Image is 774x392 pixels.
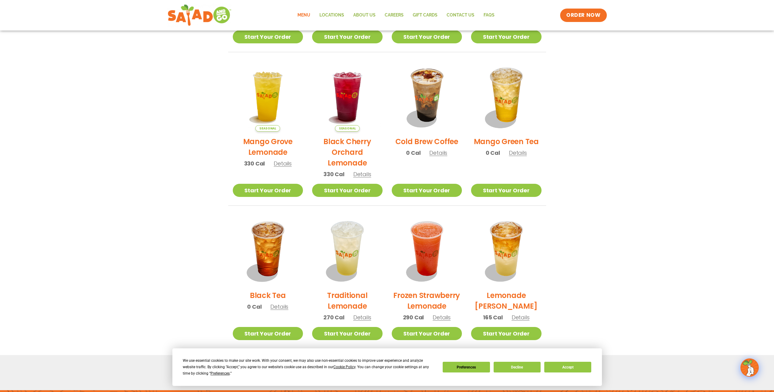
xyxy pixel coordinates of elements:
[312,30,383,43] a: Start Your Order
[233,30,303,43] a: Start Your Order
[471,327,542,340] a: Start Your Order
[293,8,315,22] a: Menu
[486,149,500,157] span: 0 Cal
[483,313,503,321] span: 165 Cal
[471,30,542,43] a: Start Your Order
[474,136,539,147] h2: Mango Green Tea
[392,290,462,311] h2: Frozen Strawberry Lemonade
[471,184,542,197] a: Start Your Order
[167,3,232,27] img: new-SAG-logo-768×292
[255,125,280,132] span: Seasonal
[479,8,499,22] a: FAQs
[233,327,303,340] a: Start Your Order
[233,61,303,132] img: Product photo for Mango Grove Lemonade
[312,327,383,340] a: Start Your Order
[312,215,383,285] img: Product photo for Traditional Lemonade
[233,136,303,158] h2: Mango Grove Lemonade
[233,184,303,197] a: Start Your Order
[293,8,499,22] nav: Menu
[172,348,602,386] div: Cookie Consent Prompt
[323,313,344,321] span: 270 Cal
[333,365,355,369] span: Cookie Policy
[233,215,303,285] img: Product photo for Black Tea
[312,290,383,311] h2: Traditional Lemonade
[353,314,371,321] span: Details
[335,125,360,132] span: Seasonal
[566,12,600,19] span: ORDER NOW
[429,149,447,157] span: Details
[380,8,408,22] a: Careers
[433,314,451,321] span: Details
[323,170,344,178] span: 330 Cal
[471,290,542,311] h2: Lemonade [PERSON_NAME]
[395,136,458,147] h2: Cold Brew Coffee
[509,149,527,157] span: Details
[471,215,542,285] img: Product photo for Lemonade Arnold Palmer
[560,9,607,22] a: ORDER NOW
[471,61,542,132] img: Product photo for Mango Green Tea
[247,303,261,311] span: 0 Cal
[741,359,758,376] img: wpChatIcon
[250,290,286,301] h2: Black Tea
[408,8,442,22] a: GIFT CARDS
[442,8,479,22] a: Contact Us
[315,8,349,22] a: Locations
[494,362,541,372] button: Decline
[544,362,591,372] button: Accept
[312,184,383,197] a: Start Your Order
[274,160,292,167] span: Details
[392,184,462,197] a: Start Your Order
[392,327,462,340] a: Start Your Order
[270,303,288,310] span: Details
[312,61,383,132] img: Product photo for Black Cherry Orchard Lemonade
[349,8,380,22] a: About Us
[183,358,435,377] div: We use essential cookies to make our site work. With your consent, we may also use non-essential ...
[392,215,462,285] img: Product photo for Frozen Strawberry Lemonade
[312,136,383,168] h2: Black Cherry Orchard Lemonade
[211,371,230,376] span: Preferences
[392,61,462,132] img: Product photo for Cold Brew Coffee
[353,170,371,178] span: Details
[443,362,490,372] button: Preferences
[244,159,265,168] span: 330 Cal
[392,30,462,43] a: Start Your Order
[403,313,424,321] span: 290 Cal
[406,149,420,157] span: 0 Cal
[512,314,530,321] span: Details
